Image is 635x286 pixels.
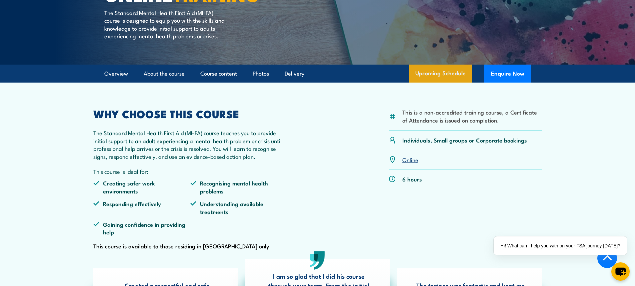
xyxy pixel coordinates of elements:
[402,155,418,163] a: Online
[484,65,531,83] button: Enquire Now
[190,200,288,215] li: Understanding available treatments
[253,65,269,83] a: Photos
[93,129,288,160] p: The Standard Mental Health First Aid (MHFA) course teaches you to provide initial support to an a...
[409,65,472,83] a: Upcoming Schedule
[402,108,542,124] li: This is a non-accredited training course, a Certificate of Attendance is issued on completion.
[93,220,191,236] li: Gaining confidence in providing help
[611,262,630,281] button: chat-button
[104,9,226,40] p: The Standard Mental Health First Aid (MHFA) course is designed to equip you with the skills and k...
[93,109,288,118] h2: WHY CHOOSE THIS COURSE
[402,136,527,144] p: Individuals, Small groups or Corporate bookings
[190,179,288,195] li: Recognising mental health problems
[144,65,185,83] a: About the course
[494,236,627,255] div: Hi! What can I help you with on your FSA journey [DATE]?
[93,179,191,195] li: Creating safer work environments
[93,167,288,175] p: This course is ideal for:
[93,109,288,251] div: This course is available to those residing in [GEOGRAPHIC_DATA] only
[285,65,304,83] a: Delivery
[104,65,128,83] a: Overview
[402,175,422,183] p: 6 hours
[200,65,237,83] a: Course content
[93,200,191,215] li: Responding effectively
